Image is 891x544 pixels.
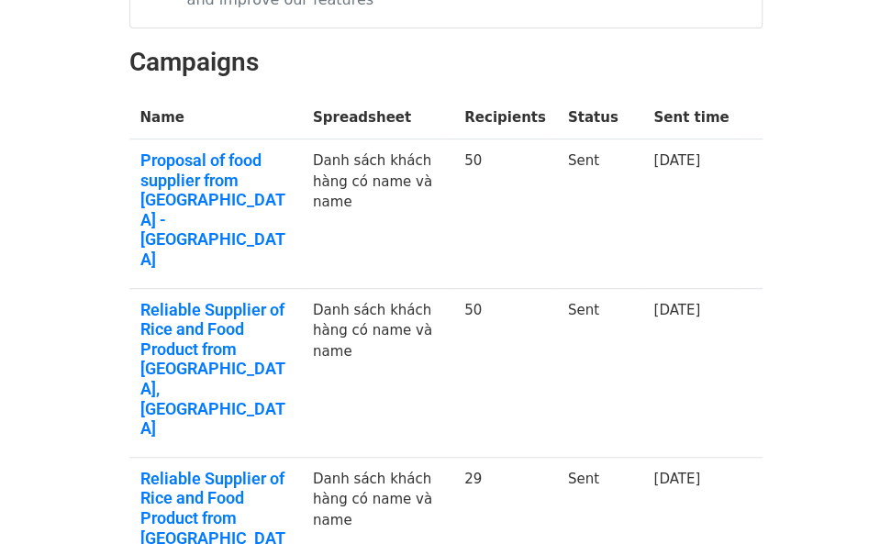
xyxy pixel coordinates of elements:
[642,96,740,139] th: Sent time
[302,139,453,289] td: Danh sách khách hàng có name và name
[557,288,643,457] td: Sent
[302,96,453,139] th: Spreadsheet
[302,288,453,457] td: Danh sách khách hàng có name và name
[453,96,557,139] th: Recipients
[453,288,557,457] td: 50
[799,456,891,544] iframe: Chat Widget
[557,139,643,289] td: Sent
[653,471,700,487] a: [DATE]
[140,300,291,439] a: Reliable Supplier of Rice and Food Product from [GEOGRAPHIC_DATA], [GEOGRAPHIC_DATA]
[129,47,763,78] h2: Campaigns
[129,96,302,139] th: Name
[453,139,557,289] td: 50
[653,302,700,318] a: [DATE]
[557,96,643,139] th: Status
[653,152,700,169] a: [DATE]
[140,150,291,270] a: Proposal of food supplier from [GEOGRAPHIC_DATA] - [GEOGRAPHIC_DATA]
